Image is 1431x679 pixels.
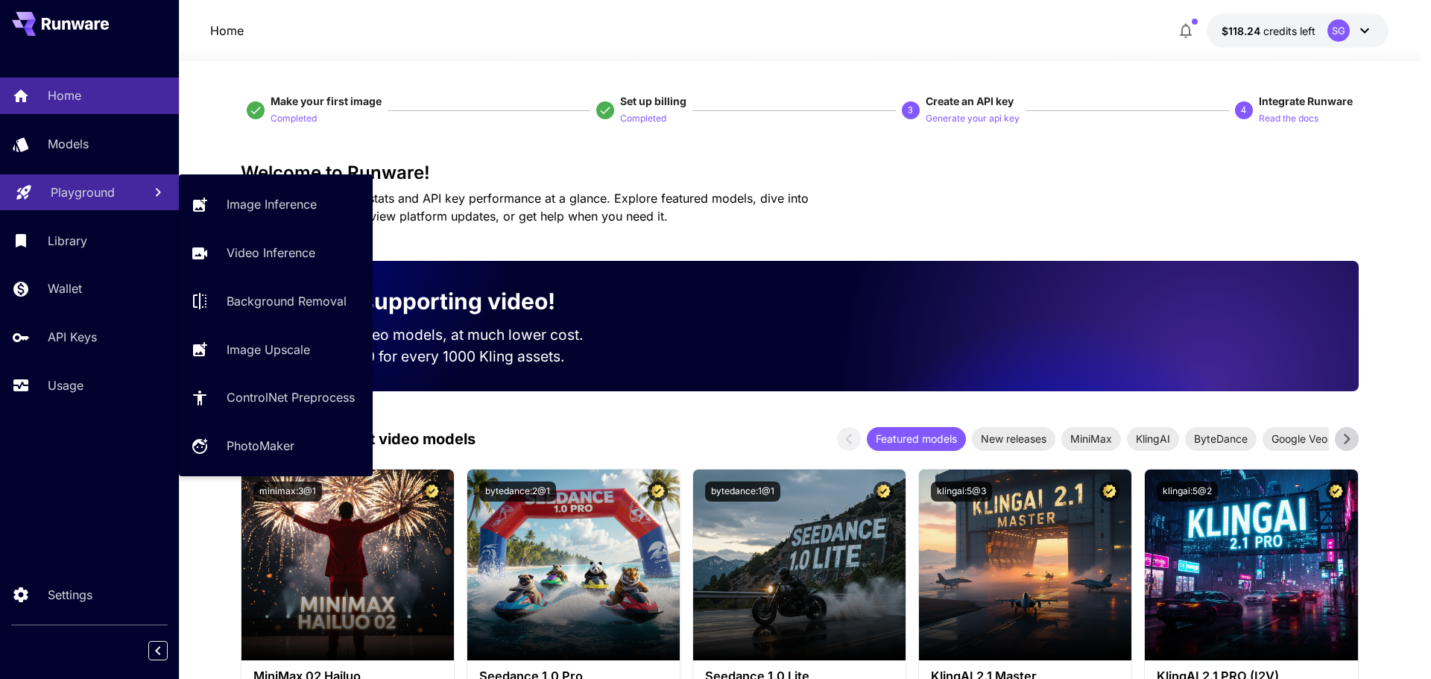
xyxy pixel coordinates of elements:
[693,470,906,660] img: alt
[1099,481,1119,502] button: Certified Model – Vetted for best performance and includes a commercial license.
[1327,19,1350,42] div: SG
[265,324,612,346] p: Run the best video models, at much lower cost.
[908,104,913,117] p: 3
[227,341,310,359] p: Image Upscale
[972,431,1055,446] span: New releases
[620,95,686,107] span: Set up billing
[926,112,1020,126] p: Generate your api key
[179,186,373,223] a: Image Inference
[931,481,992,502] button: klingai:5@3
[1145,470,1357,660] img: alt
[1241,104,1246,117] p: 4
[253,481,322,502] button: minimax:3@1
[1061,431,1121,446] span: MiniMax
[1185,431,1257,446] span: ByteDance
[179,235,373,271] a: Video Inference
[48,586,92,604] p: Settings
[620,112,666,126] p: Completed
[1222,25,1263,37] span: $118.24
[179,428,373,464] a: PhotoMaker
[48,232,87,250] p: Library
[1259,95,1353,107] span: Integrate Runware
[306,285,555,318] p: Now supporting video!
[48,135,89,153] p: Models
[479,481,556,502] button: bytedance:2@1
[148,641,168,660] button: Collapse sidebar
[467,470,680,660] img: alt
[227,292,347,310] p: Background Removal
[227,388,355,406] p: ControlNet Preprocess
[48,376,83,394] p: Usage
[48,280,82,297] p: Wallet
[874,481,894,502] button: Certified Model – Vetted for best performance and includes a commercial license.
[422,481,442,502] button: Certified Model – Vetted for best performance and includes a commercial license.
[227,244,315,262] p: Video Inference
[1222,23,1315,39] div: $118.2381
[265,346,612,367] p: Save up to $500 for every 1000 Kling assets.
[648,481,668,502] button: Certified Model – Vetted for best performance and includes a commercial license.
[919,470,1131,660] img: alt
[48,328,97,346] p: API Keys
[179,283,373,320] a: Background Removal
[241,470,454,660] img: alt
[48,86,81,104] p: Home
[51,183,115,201] p: Playground
[179,379,373,416] a: ControlNet Preprocess
[705,481,780,502] button: bytedance:1@1
[179,331,373,367] a: Image Upscale
[241,191,809,224] span: Check out your usage stats and API key performance at a glance. Explore featured models, dive int...
[867,431,966,446] span: Featured models
[271,95,382,107] span: Make your first image
[1263,431,1336,446] span: Google Veo
[1326,481,1346,502] button: Certified Model – Vetted for best performance and includes a commercial license.
[1127,431,1179,446] span: KlingAI
[241,162,1359,183] h3: Welcome to Runware!
[227,195,317,213] p: Image Inference
[1263,25,1315,37] span: credits left
[271,112,317,126] p: Completed
[210,22,244,40] p: Home
[159,637,179,664] div: Collapse sidebar
[1259,112,1318,126] p: Read the docs
[926,95,1014,107] span: Create an API key
[1207,13,1389,48] button: $118.2381
[1157,481,1218,502] button: klingai:5@2
[227,437,294,455] p: PhotoMaker
[210,22,244,40] nav: breadcrumb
